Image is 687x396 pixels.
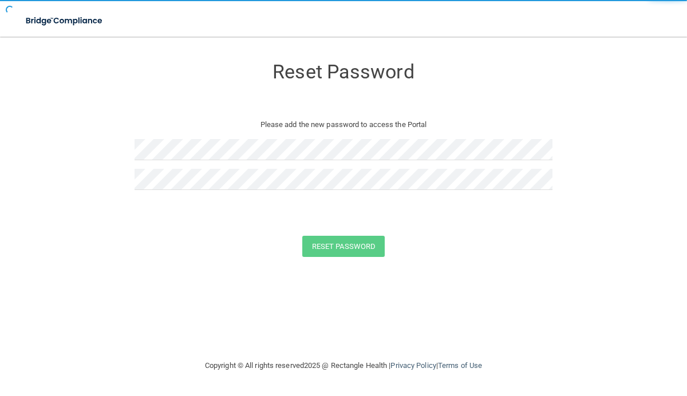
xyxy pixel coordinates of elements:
button: Reset Password [302,236,385,257]
a: Privacy Policy [390,361,436,370]
p: Please add the new password to access the Portal [143,118,544,132]
img: bridge_compliance_login_screen.278c3ca4.svg [17,9,112,33]
a: Terms of Use [438,361,482,370]
div: Copyright © All rights reserved 2025 @ Rectangle Health | | [135,347,552,384]
h3: Reset Password [135,61,552,82]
